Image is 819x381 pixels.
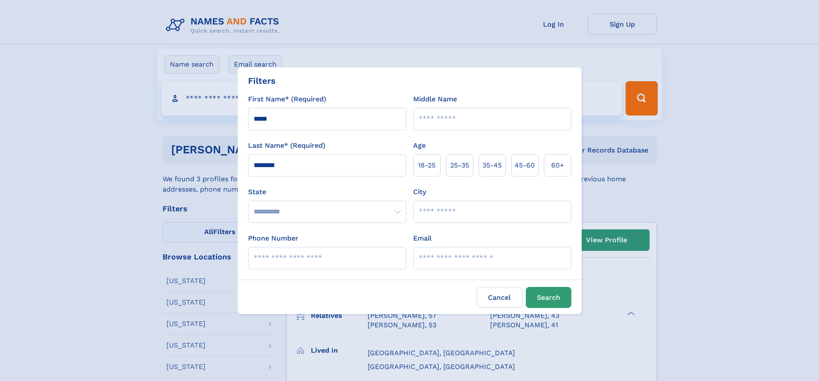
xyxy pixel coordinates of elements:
label: Email [413,233,432,244]
span: 45‑60 [515,160,535,171]
span: 18‑25 [418,160,436,171]
label: City [413,187,426,197]
label: Phone Number [248,233,298,244]
label: State [248,187,406,197]
label: First Name* (Required) [248,94,326,104]
span: 60+ [551,160,564,171]
div: Filters [248,74,276,87]
span: 25‑35 [450,160,469,171]
span: 35‑45 [482,160,502,171]
button: Search [526,287,571,308]
label: Age [413,140,426,151]
label: Cancel [477,287,522,308]
label: Last Name* (Required) [248,140,325,151]
label: Middle Name [413,94,457,104]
